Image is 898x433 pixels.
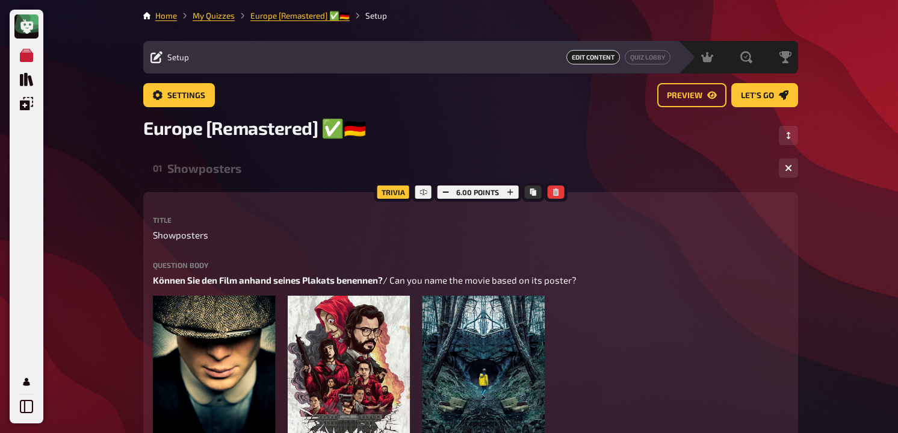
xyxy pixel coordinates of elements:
[374,182,412,202] div: Trivia
[153,275,383,285] span: Können Sie den Film anhand seines Plakats benennen?
[193,11,235,20] a: My Quizzes
[177,10,235,22] li: My Quizzes
[167,161,769,175] div: Showposters
[155,11,177,20] a: Home
[14,92,39,116] a: Overlays
[14,43,39,67] a: My Quizzes
[14,370,39,394] a: Profile
[524,185,541,199] button: Copy
[143,117,365,139] span: Europe [Remastered] ✅​🇩🇪
[155,10,177,22] li: Home
[625,50,670,64] button: Quiz Lobby
[153,228,208,242] span: Showposters
[153,163,163,173] div: 01
[167,92,205,100] span: Settings
[235,10,350,22] li: Europe [Remastered] ✅​🇩🇪
[350,10,387,22] li: Setup
[250,11,350,20] a: Europe [Remastered] ✅​🇩🇪
[741,92,774,100] span: Let's go
[14,67,39,92] a: Quiz Library
[143,83,215,107] button: Settings
[167,52,189,62] span: Setup
[434,182,521,202] div: 6.00 points
[657,83,726,107] button: Preview
[667,92,702,100] span: Preview
[731,83,798,107] button: Let's go
[566,50,620,64] a: Edit Content
[153,261,788,269] label: Question body
[383,275,577,285] span: / Can you name the movie based on its poster?
[153,216,788,223] label: Title
[779,126,798,145] button: Change Order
